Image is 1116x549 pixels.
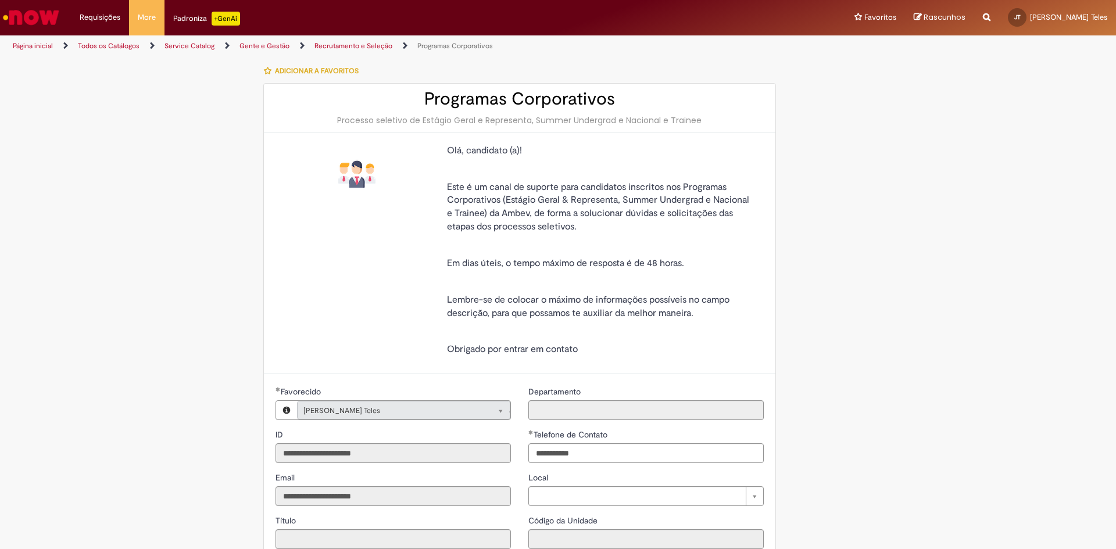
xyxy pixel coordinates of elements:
h2: Programas Corporativos [276,89,764,109]
span: [PERSON_NAME] Teles [1030,12,1107,22]
a: Service Catalog [164,41,214,51]
span: Requisições [80,12,120,23]
input: Código da Unidade [528,529,764,549]
span: Em dias úteis, o tempo máximo de resposta é de 48 horas. [447,257,684,269]
input: Telefone de Contato [528,443,764,463]
button: Favorecido, Visualizar este registro João de Arruda Teles [276,401,297,419]
a: [PERSON_NAME] TelesLimpar campo Favorecido [297,401,510,419]
span: More [138,12,156,23]
a: Página inicial [13,41,53,51]
button: Adicionar a Favoritos [263,59,365,83]
label: Somente leitura - Título [276,515,298,526]
span: Olá, candidato (a)! [447,145,522,156]
span: [PERSON_NAME] Teles [303,401,481,420]
span: Rascunhos [924,12,965,23]
div: Padroniza [173,12,240,26]
ul: Trilhas de página [9,35,735,57]
span: Adicionar a Favoritos [275,66,359,76]
span: Local [528,472,550,483]
a: Programas Corporativos [417,41,493,51]
div: Processo seletivo de Estágio Geral e Representa, Summer Undergrad e Nacional e Trainee [276,114,764,126]
span: Obrigatório Preenchido [276,387,281,392]
span: Este é um canal de suporte para candidatos inscritos nos Programas Corporativos (Estágio Geral & ... [447,181,749,233]
span: Favoritos [864,12,896,23]
span: Obrigatório Preenchido [528,430,534,435]
span: Telefone de Contato [534,429,610,440]
a: Todos os Catálogos [78,41,139,51]
label: Somente leitura - Departamento [528,386,583,397]
img: Programas Corporativos [338,156,375,193]
input: Título [276,529,511,549]
input: Departamento [528,400,764,420]
span: Lembre-se de colocar o máximo de informações possíveis no campo descrição, para que possamos te a... [447,294,729,319]
a: Rascunhos [914,12,965,23]
a: Limpar campo Local [528,486,764,506]
label: Somente leitura - Necessários - Favorecido [276,386,323,397]
input: Email [276,486,511,506]
label: Somente leitura - Email [276,472,297,483]
span: Obrigado por entrar em contato [447,343,578,355]
span: Necessários - Favorecido [281,386,323,397]
img: ServiceNow [1,6,61,29]
input: ID [276,443,511,463]
label: Somente leitura - Código da Unidade [528,515,600,526]
a: Gente e Gestão [239,41,289,51]
p: +GenAi [212,12,240,26]
a: Recrutamento e Seleção [314,41,392,51]
span: JT [1014,13,1021,21]
label: Somente leitura - ID [276,429,285,440]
